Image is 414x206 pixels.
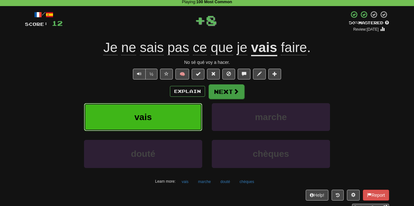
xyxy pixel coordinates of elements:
span: . [277,40,311,55]
button: marche [195,177,214,187]
button: douté [84,140,202,168]
button: 🧠 [175,69,189,80]
button: Set this sentence to 100% Mastered (alt+m) [192,69,204,80]
div: / [25,11,63,19]
button: chèques [212,140,330,168]
span: chèques [253,149,289,159]
button: Discuss sentence (alt+u) [238,69,250,80]
span: 50 % [349,20,358,25]
span: 12 [52,19,63,27]
span: douté [131,149,155,159]
button: Help! [306,190,328,201]
span: que [211,40,233,55]
span: ce [193,40,207,55]
div: No sé qué voy a hacer. [25,59,389,65]
button: chèques [236,177,257,187]
button: vais [178,177,192,187]
u: vais [251,40,277,56]
span: Score: [25,21,48,27]
span: Je [103,40,117,55]
button: Reset to 0% Mastered (alt+r) [207,69,220,80]
button: douté [217,177,234,187]
span: je [237,40,247,55]
div: Text-to-speech controls [132,69,157,80]
button: Ignore sentence (alt+i) [222,69,235,80]
span: vais [134,112,152,122]
button: Round history (alt+y) [332,190,344,201]
div: Mastered [349,20,389,26]
span: pas [167,40,189,55]
small: Learn more: [155,179,176,184]
span: faire [281,40,307,55]
button: Report [363,190,389,201]
button: Next [209,84,244,99]
small: Review: [DATE] [353,27,379,32]
button: Play sentence audio (ctl+space) [133,69,146,80]
button: ½ [145,69,157,80]
span: sais [140,40,164,55]
button: Add to collection (alt+a) [268,69,281,80]
button: Explain [170,86,205,97]
button: Favorite sentence (alt+f) [160,69,173,80]
button: vais [84,103,202,131]
span: 8 [206,12,217,28]
button: Edit sentence (alt+d) [253,69,266,80]
span: + [195,11,206,30]
span: marche [255,112,287,122]
button: marche [212,103,330,131]
span: ne [121,40,136,55]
